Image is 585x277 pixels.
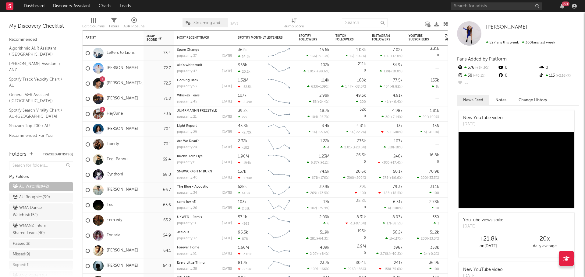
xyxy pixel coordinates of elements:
[429,170,439,174] div: 70.9k
[384,70,389,73] span: 139
[421,176,427,180] span: 200
[356,48,366,52] div: 1.08k
[419,115,439,119] div: ( )
[380,85,402,88] div: ( )
[354,55,365,58] span: +1.4k %
[177,130,197,134] div: popularity: 29
[222,161,232,164] div: [DATE]
[177,246,199,249] a: Forever Home
[560,4,564,9] button: 99+
[107,142,119,147] a: Liberty
[345,85,353,88] span: 1.47k
[123,23,145,30] div: A&R Pipeline
[265,137,293,152] svg: Chart title
[393,78,402,82] div: 77.5k
[177,94,200,97] a: Whiskey Tears
[238,48,247,52] div: 362k
[147,171,171,178] div: 68.0
[86,36,131,40] div: Artist
[177,64,232,67] div: aka's white wolf
[222,176,232,179] div: [DATE]
[13,251,30,258] div: Missed ( 9 )
[109,15,119,33] div: Filters
[318,85,328,88] span: +109 %
[354,85,365,88] span: -38.5 %
[380,69,402,73] div: ( )
[409,34,430,41] div: YouTube Subscribers
[457,72,498,80] div: 38
[320,48,329,52] div: 15.6k
[319,154,329,158] div: 1.23M
[318,176,328,180] span: +176 %
[380,54,402,58] div: ( )
[489,95,512,105] button: Notes
[177,161,195,164] div: popularity: 0
[9,132,67,139] a: Recommended For You
[238,124,248,128] div: 45.8k
[107,50,135,56] a: Letters to Lions
[43,153,73,156] button: Tracked Artists(5)
[177,64,202,67] a: aka's white wolf
[457,64,498,72] div: 376
[512,95,553,105] button: Change History
[177,79,198,82] a: Coming Back
[107,66,138,71] a: [PERSON_NAME]
[177,200,196,204] a: same luv <3
[393,154,402,158] div: 246k
[389,176,402,180] span: +86.6 %
[436,85,439,88] span: 1k
[350,131,354,134] span: 14
[107,111,123,116] a: HeyJune
[346,130,366,134] div: ( )
[238,85,252,89] div: -52.5k
[147,95,171,102] div: 71.8
[344,146,353,149] span: 2.01k
[317,131,328,134] span: +55.6 %
[472,74,485,78] span: -70.1 %
[177,109,232,113] div: JUMPMANNN FREESTYLE
[384,85,390,88] span: 434
[177,176,197,179] div: popularity: 40
[177,85,197,88] div: popularity: 53
[238,94,246,98] div: 107k
[177,155,203,158] a: Kuchh Tere Liye
[538,64,579,72] div: 0
[384,145,402,149] div: ( )
[320,170,329,174] div: 74.5k
[147,50,171,57] div: 73.4
[9,36,73,43] div: Recommended
[486,41,519,44] span: 527 fans this week
[320,109,329,113] div: 18.7k
[474,66,489,70] span: +64.9 %
[392,109,402,113] div: 4.98k
[177,170,232,173] div: SNØWCR4SH N' BURN
[356,94,366,98] div: 49.5k
[9,261,73,270] a: Signed(1)
[420,130,439,134] div: ( )
[147,186,171,194] div: 66.7
[82,15,105,33] div: Edit Columns
[342,18,388,27] input: Search...
[177,36,223,40] div: Most Recent Track
[312,131,316,134] span: 14
[353,146,365,149] span: +28.5 %
[222,146,232,149] div: [DATE]
[147,110,171,118] div: 70.5
[308,130,329,134] div: ( )
[427,116,438,119] span: +100 %
[107,96,138,101] a: [PERSON_NAME]
[390,192,402,195] span: +18.5 %
[393,185,402,189] div: 79.3k
[177,231,189,234] a: Jealous
[318,116,328,119] span: -25.7 %
[319,185,329,189] div: 39.9k
[433,124,439,128] div: 156
[107,233,120,238] a: Ennaria
[360,108,366,112] div: 52k
[222,100,232,103] div: [DATE]
[349,55,353,58] span: 13
[385,131,390,134] span: -35
[538,72,579,80] div: 113
[357,78,366,82] div: 168k
[385,116,389,119] span: 30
